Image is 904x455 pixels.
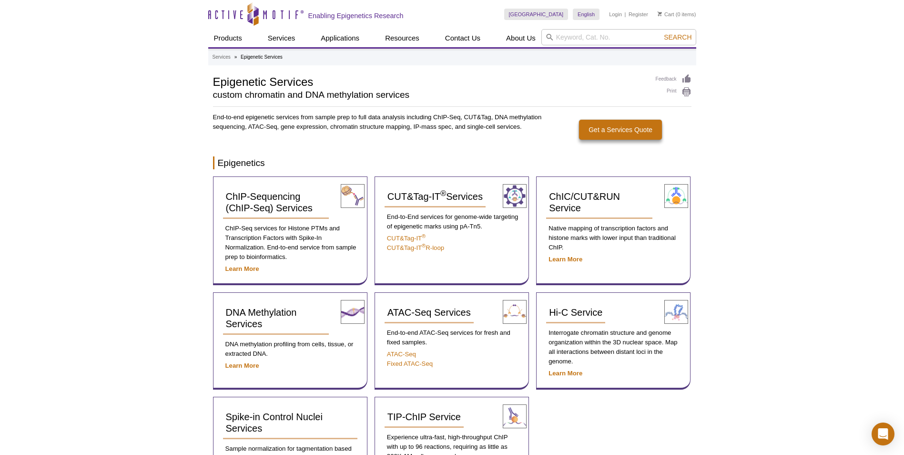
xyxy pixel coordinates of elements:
[213,53,231,62] a: Services
[503,300,527,324] img: ATAC-Seq Services
[658,9,696,20] li: (0 items)
[609,11,622,18] a: Login
[548,256,582,263] a: Learn More
[387,360,433,367] a: Fixed ATAC-Seq
[440,189,446,198] sup: ®
[385,302,474,323] a: ATAC-Seq Services
[387,244,444,251] a: CUT&Tag-IT®R-loop
[872,423,894,445] div: Open Intercom Messenger
[664,300,688,324] img: Hi-C Service
[546,186,652,219] a: ChIC/CUT&RUN Service
[223,186,329,219] a: ChIP-Sequencing (ChIP-Seq) Services
[223,224,357,262] p: ChIP-Seq services for Histone PTMs and Transcription Factors with Spike-In Normalization. End-to-...
[661,33,694,41] button: Search
[422,243,426,248] sup: ®
[664,33,691,41] span: Search
[549,191,620,213] span: ChIC/CUT&RUN Service
[546,224,681,252] p: Native mapping of transcription factors and histone marks with lower input than traditional ChIP.
[213,91,646,99] h2: custom chromatin and DNA methylation services
[234,54,237,60] li: »
[546,328,681,366] p: Interrogate chromatin structure and genome organization within the 3D nuclear space. Map all inte...
[213,74,646,88] h1: Epigenetic Services
[213,113,543,132] p: End-to-end epigenetic services from sample prep to full data analysis including ChIP-Seq, CUT&Tag...
[226,191,313,213] span: ChIP-Sequencing (ChIP-Seq) Services
[387,307,471,318] span: ATAC-Seq Services
[387,412,461,422] span: TIP-ChIP Service
[625,9,626,20] li: |
[226,412,323,434] span: Spike-in Control Nuclei Services
[226,307,297,329] span: DNA Methylation Services
[658,11,674,18] a: Cart
[379,29,425,47] a: Resources
[656,87,691,97] a: Print
[422,233,426,239] sup: ®
[208,29,248,47] a: Products
[503,404,527,428] img: TIP-ChIP Service
[225,362,259,369] a: Learn More
[225,265,259,272] a: Learn More
[503,184,527,208] img: CUT&Tag-IT® Services
[387,191,483,202] span: CUT&Tag-IT Services
[223,407,357,439] a: Spike-in Control Nuclei Services
[629,11,648,18] a: Register
[387,235,426,242] a: CUT&Tag-IT®
[579,120,662,140] a: Get a Services Quote
[548,370,582,377] a: Learn More
[385,407,464,428] a: TIP-ChIP Service
[223,340,357,359] p: DNA methylation profiling from cells, tissue, or extracted DNA.
[341,184,365,208] img: ChIP-Seq Services
[500,29,541,47] a: About Us
[385,212,519,231] p: End-to-End services for genome-wide targeting of epigenetic marks using pA-Tn5.
[385,328,519,347] p: End-to-end ATAC-Seq services for fresh and fixed samples.
[223,302,329,335] a: DNA Methylation Services
[549,307,602,318] span: Hi-C Service
[546,302,605,323] a: Hi-C Service
[341,300,365,324] img: DNA Methylation Services
[656,74,691,84] a: Feedback
[541,29,696,45] input: Keyword, Cat. No.
[241,54,283,60] li: Epigenetic Services
[573,9,599,20] a: English
[387,351,416,358] a: ATAC-Seq
[439,29,486,47] a: Contact Us
[664,184,688,208] img: ChIC/CUT&RUN Service
[213,156,691,169] h2: Epigenetics
[308,11,404,20] h2: Enabling Epigenetics Research
[262,29,301,47] a: Services
[658,11,662,16] img: Your Cart
[385,186,486,207] a: CUT&Tag-IT®Services
[504,9,569,20] a: [GEOGRAPHIC_DATA]
[315,29,365,47] a: Applications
